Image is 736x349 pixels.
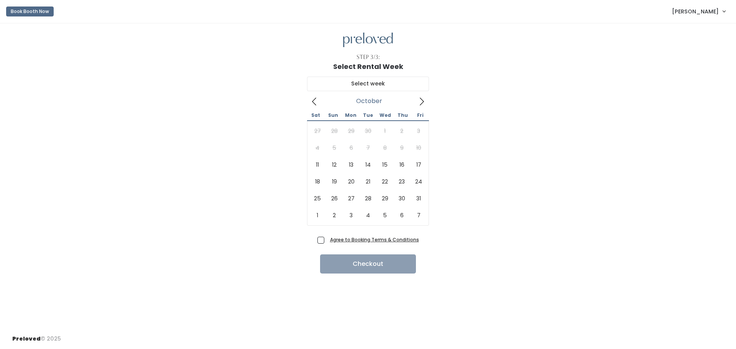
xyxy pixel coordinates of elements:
span: Sun [324,113,342,118]
img: preloved logo [343,33,393,48]
input: Select week [307,77,429,91]
span: October 23, 2025 [393,173,410,190]
h1: Select Rental Week [333,63,403,70]
span: November 4, 2025 [360,207,376,224]
span: November 2, 2025 [326,207,343,224]
span: Preloved [12,335,41,342]
span: October 22, 2025 [376,173,393,190]
span: Mon [342,113,359,118]
span: October 29, 2025 [376,190,393,207]
span: October 31, 2025 [410,190,427,207]
span: [PERSON_NAME] [672,7,719,16]
div: © 2025 [12,329,61,343]
button: Book Booth Now [6,7,54,16]
span: Thu [394,113,411,118]
span: October 17, 2025 [410,156,427,173]
span: October 28, 2025 [360,190,376,207]
span: October [356,100,382,103]
span: October 30, 2025 [393,190,410,207]
span: October 26, 2025 [326,190,343,207]
span: October 11, 2025 [309,156,326,173]
span: November 3, 2025 [343,207,360,224]
span: October 20, 2025 [343,173,360,190]
span: Fri [412,113,429,118]
span: Tue [359,113,376,118]
span: October 24, 2025 [410,173,427,190]
span: October 25, 2025 [309,190,326,207]
div: Step 3/3: [356,53,380,61]
span: October 13, 2025 [343,156,360,173]
span: November 5, 2025 [376,207,393,224]
span: Wed [377,113,394,118]
span: October 19, 2025 [326,173,343,190]
span: October 18, 2025 [309,173,326,190]
button: Checkout [320,254,416,274]
span: October 16, 2025 [393,156,410,173]
span: October 14, 2025 [360,156,376,173]
span: November 7, 2025 [410,207,427,224]
span: October 12, 2025 [326,156,343,173]
span: Sat [307,113,324,118]
a: [PERSON_NAME] [664,3,733,20]
span: October 21, 2025 [360,173,376,190]
span: November 1, 2025 [309,207,326,224]
a: Book Booth Now [6,3,54,20]
a: Agree to Booking Terms & Conditions [330,236,419,243]
span: October 27, 2025 [343,190,360,207]
span: October 15, 2025 [376,156,393,173]
span: November 6, 2025 [393,207,410,224]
